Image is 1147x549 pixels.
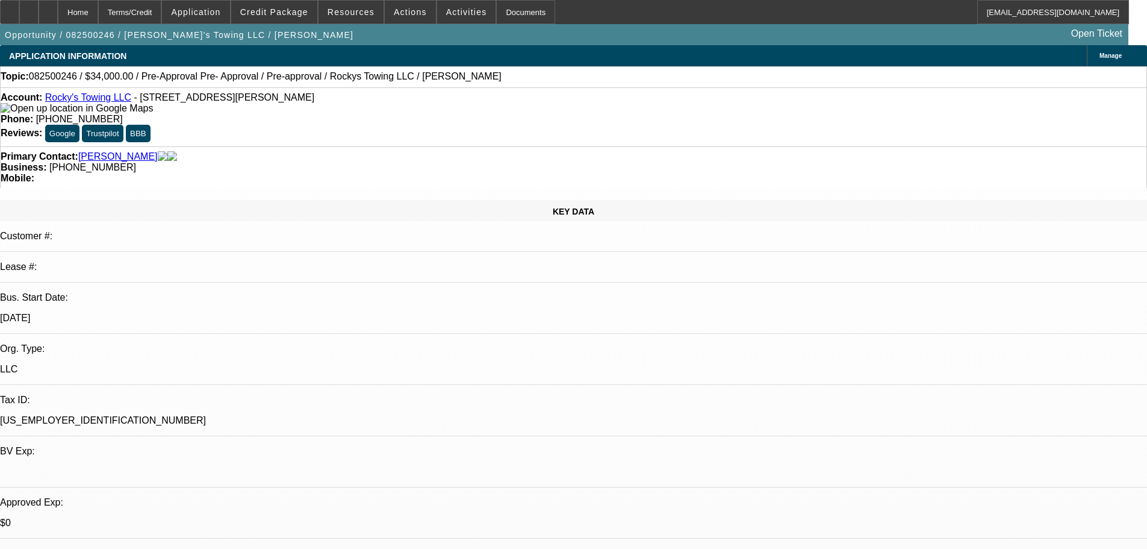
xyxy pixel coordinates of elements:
span: Actions [394,7,427,17]
button: Resources [319,1,384,24]
img: linkedin-icon.png [167,151,177,162]
button: Actions [385,1,436,24]
button: Trustpilot [82,125,123,142]
a: Rocky's Towing LLC [45,92,131,102]
span: 082500246 / $34,000.00 / Pre-Approval Pre- Approval / Pre-approval / Rockys Towing LLC / [PERSON_... [29,71,502,82]
strong: Primary Contact: [1,151,78,162]
a: [PERSON_NAME] [78,151,158,162]
span: [PHONE_NUMBER] [49,162,136,172]
strong: Mobile: [1,173,34,183]
button: Google [45,125,79,142]
span: Opportunity / 082500246 / [PERSON_NAME]'s Towing LLC / [PERSON_NAME] [5,30,353,40]
a: Open Ticket [1066,24,1127,44]
span: - [STREET_ADDRESS][PERSON_NAME] [134,92,315,102]
strong: Phone: [1,114,33,124]
img: Open up location in Google Maps [1,103,153,114]
span: Resources [328,7,375,17]
button: Credit Package [231,1,317,24]
span: Application [171,7,220,17]
span: KEY DATA [553,207,594,216]
strong: Account: [1,92,42,102]
span: Manage [1099,52,1122,59]
span: Credit Package [240,7,308,17]
a: View Google Maps [1,103,153,113]
img: facebook-icon.png [158,151,167,162]
strong: Topic: [1,71,29,82]
strong: Reviews: [1,128,42,138]
span: Activities [446,7,487,17]
button: Application [162,1,229,24]
button: Activities [437,1,496,24]
span: APPLICATION INFORMATION [9,51,126,61]
strong: Business: [1,162,46,172]
span: [PHONE_NUMBER] [36,114,123,124]
button: BBB [126,125,151,142]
